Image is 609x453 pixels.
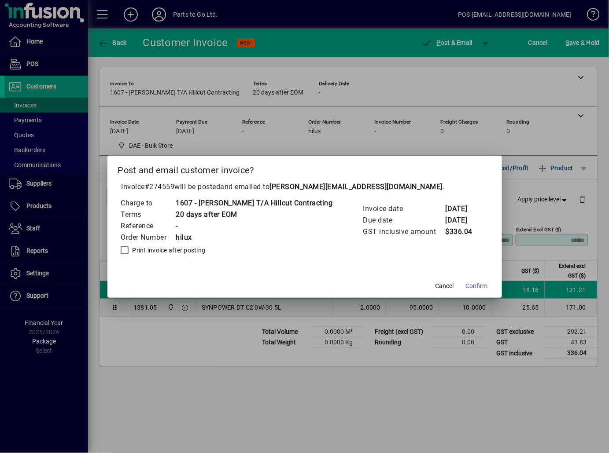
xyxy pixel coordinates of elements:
[363,203,445,215] td: Invoice date
[270,183,443,191] b: [PERSON_NAME][EMAIL_ADDRESS][DOMAIN_NAME]
[176,209,333,220] td: 20 days after EOM
[431,278,459,294] button: Cancel
[436,281,454,291] span: Cancel
[363,226,445,237] td: GST inclusive amount
[462,278,491,294] button: Confirm
[445,226,480,237] td: $336.04
[121,232,176,243] td: Order Number
[445,203,480,215] td: [DATE]
[107,156,502,181] h2: Post and email customer invoice?
[118,182,491,192] p: Invoice will be posted .
[445,215,480,226] td: [DATE]
[121,220,176,232] td: Reference
[363,215,445,226] td: Due date
[121,209,176,220] td: Terms
[176,232,333,243] td: hilux
[131,246,206,255] label: Print invoice after posting
[145,183,175,191] span: #274559
[176,197,333,209] td: 1607 - [PERSON_NAME] T/A Hillcut Contracting
[466,281,488,291] span: Confirm
[121,197,176,209] td: Charge to
[176,220,333,232] td: -
[221,183,443,191] span: and emailed to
